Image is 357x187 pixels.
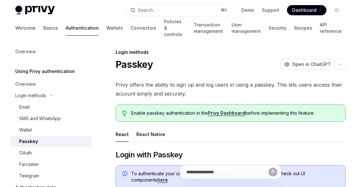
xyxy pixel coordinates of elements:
div: Overview [15,48,36,55]
button: Open search [126,4,231,16]
a: Security [268,20,287,36]
span: Login with Passkey [116,150,182,160]
a: OAuth [10,147,92,159]
a: Overview [10,46,92,57]
a: Telegram [10,170,92,182]
a: Authentication [66,20,99,36]
button: Open in ChatGPT [280,59,335,70]
button: Toggle Login methods section [10,90,92,101]
a: Passkey [10,136,92,147]
h5: Using Privy authentication [15,68,75,75]
h1: Passkey [116,59,153,70]
div: Search... [138,6,156,14]
div: React Native [136,127,165,142]
svg: Tip [122,111,127,116]
button: Send message [268,168,277,176]
a: Transaction management [194,20,224,36]
a: Overview [10,78,92,90]
span: Enable passkey authentication in the before implementing this feature. [131,110,339,116]
span: Open in ChatGPT [292,61,331,68]
div: Login methods [15,92,46,99]
div: Login methods [116,49,346,55]
div: SMS and WhatsApp [19,115,61,122]
a: API reference [320,20,342,36]
span: ⌘ K [221,8,227,13]
a: Farcaster [10,159,92,170]
a: User management [232,20,261,36]
a: Email [10,101,92,113]
input: Ask a question... [186,165,268,179]
div: Telegram [19,172,39,180]
div: Passkey [19,138,38,145]
a: Basics [43,20,58,36]
a: Policies & controls [164,20,186,36]
div: Email [19,103,30,111]
a: Wallet [10,124,92,136]
span: Privy offers the ability to sign up and log users in using a passkey. This lets users access thei... [116,80,346,98]
div: Overview [15,80,36,88]
div: Wallet [19,126,32,134]
span: Dashboard [292,7,317,13]
a: Demo [241,7,254,13]
div: OAuth [19,149,32,157]
a: Dashboard [287,5,326,15]
a: Privy Dashboard [208,110,245,116]
a: Welcome [15,20,36,36]
img: light logo [15,6,55,15]
a: SMS and WhatsApp [10,113,92,124]
div: React [116,127,129,142]
a: Wallets [106,20,123,36]
a: Recipes [294,20,312,36]
div: Farcaster [19,161,39,168]
button: Toggle dark mode [332,5,342,15]
a: Support [262,7,279,13]
a: Connectors [131,20,156,36]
